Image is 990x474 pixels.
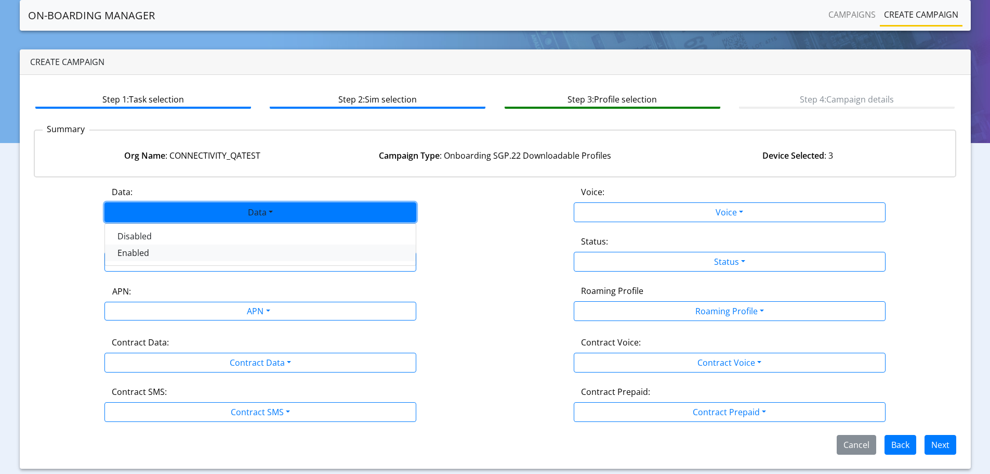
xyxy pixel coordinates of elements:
p: Summary [43,123,89,135]
button: Cancel [837,435,876,455]
label: Status: [581,235,608,248]
div: Data [104,223,416,266]
div: : Onboarding SGP.22 Downloadable Profiles [344,149,646,162]
btn: Step 1: Task selection [35,89,251,109]
button: Enabled [105,245,416,261]
button: Contract Voice [574,353,886,373]
button: Back [885,435,916,455]
button: Voice [574,202,886,222]
button: Contract Prepaid [574,402,886,422]
button: Roaming Profile [574,301,886,321]
label: APN: [112,285,131,298]
label: Contract SMS: [112,386,167,398]
label: Data: [112,186,133,198]
a: Campaigns [824,4,880,25]
strong: Device Selected [762,150,824,161]
btn: Step 4: Campaign details [739,89,955,109]
div: : CONNECTIVITY_QATEST [41,149,344,162]
label: Contract Data: [112,336,169,349]
strong: Campaign Type [379,150,440,161]
label: Voice: [581,186,604,198]
div: Create campaign [20,49,971,75]
button: Contract Data [104,353,416,373]
div: : 3 [646,149,949,162]
btn: Step 2: Sim selection [270,89,485,109]
a: On-Boarding Manager [28,5,155,26]
btn: Step 3: Profile selection [505,89,720,109]
a: Create campaign [880,4,962,25]
label: Contract Prepaid: [581,386,650,398]
button: Status [574,252,886,272]
strong: Org Name [124,150,165,161]
button: Disabled [105,228,416,245]
label: Contract Voice: [581,336,641,349]
button: Contract SMS [104,402,416,422]
label: Roaming Profile [581,285,643,297]
button: Next [925,435,956,455]
div: APN [93,302,423,323]
button: Data [104,202,416,222]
